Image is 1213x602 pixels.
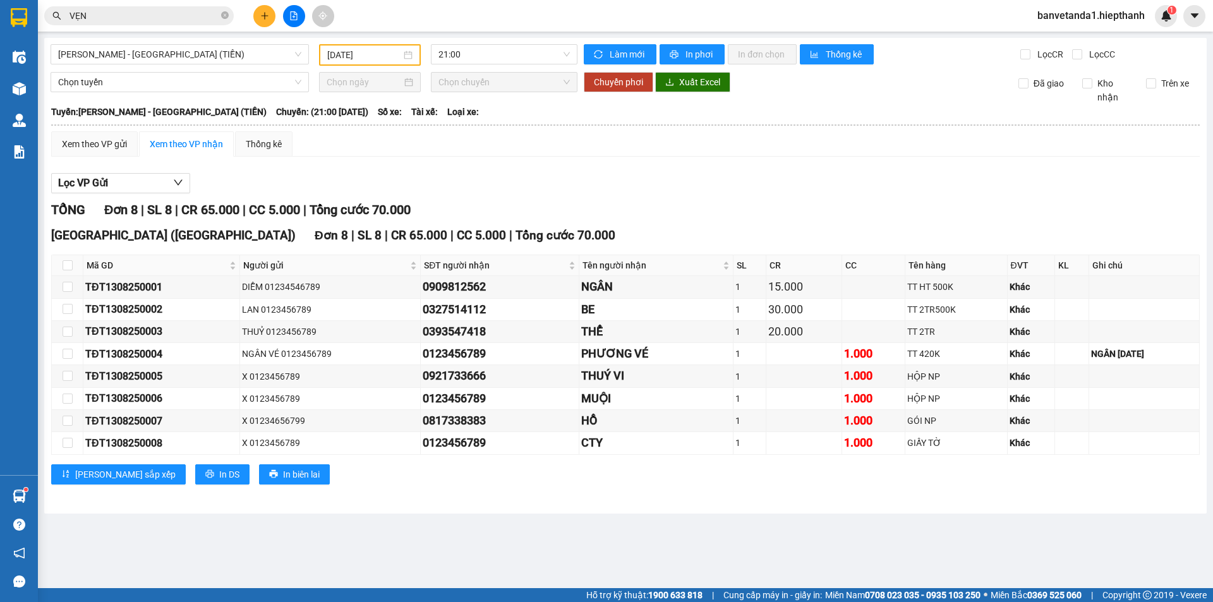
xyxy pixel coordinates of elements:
span: Tài xế: [411,105,438,119]
span: Đơn 8 [104,202,138,217]
strong: 1900 633 818 [648,590,703,600]
div: 0327514112 [423,301,577,318]
td: 0123456789 [421,343,579,365]
th: ĐVT [1008,255,1055,276]
div: 0909812562 [423,278,577,296]
td: 0909812562 [421,276,579,298]
div: TĐT1308250002 [85,301,238,317]
span: caret-down [1189,10,1200,21]
div: 1.000 [844,390,903,407]
div: TĐT1308250006 [85,390,238,406]
div: Xem theo VP nhận [150,137,223,151]
span: | [141,202,144,217]
div: Khác [1010,436,1053,450]
span: | [243,202,246,217]
span: SL 8 [358,228,382,243]
button: In đơn chọn [728,44,797,64]
div: 1 [735,414,764,428]
td: MUỘI [579,388,734,410]
span: Trên xe [1156,76,1194,90]
td: 0817338383 [421,410,579,432]
div: CTY [581,434,732,452]
div: TĐT1308250008 [85,435,238,451]
td: THỂ [579,321,734,343]
span: | [175,202,178,217]
td: TĐT1308250004 [83,343,240,365]
span: Kho nhận [1092,76,1137,104]
td: 0393547418 [421,321,579,343]
span: Đơn 8 [315,228,348,243]
div: PHƯƠNG VÉ [581,345,732,363]
div: HỘP NP [907,370,1005,383]
span: ⚪️ [984,593,987,598]
div: THUÝ VI [581,367,732,385]
img: warehouse-icon [13,114,26,127]
span: Lọc VP Gửi [58,175,108,191]
td: BE [579,299,734,321]
span: file-add [289,11,298,20]
div: Khác [1010,370,1053,383]
span: Hỗ trợ kỹ thuật: [586,588,703,602]
button: downloadXuất Excel [655,72,730,92]
td: TĐT1308250002 [83,299,240,321]
div: 1.000 [844,367,903,385]
span: sort-ascending [61,469,70,479]
span: Xuất Excel [679,75,720,89]
div: DIỄM 01234546789 [242,280,419,294]
span: SL 8 [147,202,172,217]
span: | [351,228,354,243]
span: | [509,228,512,243]
span: close-circle [221,10,229,22]
img: solution-icon [13,145,26,159]
strong: 0369 525 060 [1027,590,1082,600]
span: In DS [219,467,239,481]
div: GIẤY TỜ [907,436,1005,450]
div: X 0123456789 [242,392,419,406]
img: warehouse-icon [13,51,26,64]
div: TT 2TR [907,325,1005,339]
div: 15.000 [768,278,839,296]
div: Thống kê [246,137,282,151]
div: 20.000 [768,323,839,340]
th: Tên hàng [905,255,1008,276]
span: notification [13,547,25,559]
div: 1 [735,392,764,406]
span: Chọn chuyến [438,73,570,92]
div: Khác [1010,414,1053,428]
div: Xem theo VP gửi [62,137,127,151]
div: 0123456789 [423,434,577,452]
div: TT HT 500K [907,280,1005,294]
span: down [173,178,183,188]
span: copyright [1143,591,1152,599]
div: TĐT1308250007 [85,413,238,429]
div: 0817338383 [423,412,577,430]
td: CTY [579,432,734,454]
td: TĐT1308250008 [83,432,240,454]
button: sort-ascending[PERSON_NAME] sắp xếp [51,464,186,485]
button: aim [312,5,334,27]
span: Tổng cước 70.000 [310,202,411,217]
button: printerIn phơi [660,44,725,64]
div: 1 [735,370,764,383]
div: Khác [1010,280,1053,294]
button: printerIn biên lai [259,464,330,485]
strong: 0708 023 035 - 0935 103 250 [865,590,981,600]
span: | [712,588,714,602]
span: Chuyến: (21:00 [DATE]) [276,105,368,119]
td: 0921733666 [421,365,579,387]
td: TĐT1308250006 [83,388,240,410]
button: bar-chartThống kê [800,44,874,64]
span: Số xe: [378,105,402,119]
div: Khác [1010,325,1053,339]
td: 0327514112 [421,299,579,321]
div: 0123456789 [423,390,577,407]
img: warehouse-icon [13,82,26,95]
span: aim [318,11,327,20]
div: 1.000 [844,345,903,363]
span: Mã GD [87,258,227,272]
div: 0123456789 [423,345,577,363]
th: SL [733,255,766,276]
div: 1.000 [844,412,903,430]
div: THỂ [581,323,732,340]
button: syncLàm mới [584,44,656,64]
